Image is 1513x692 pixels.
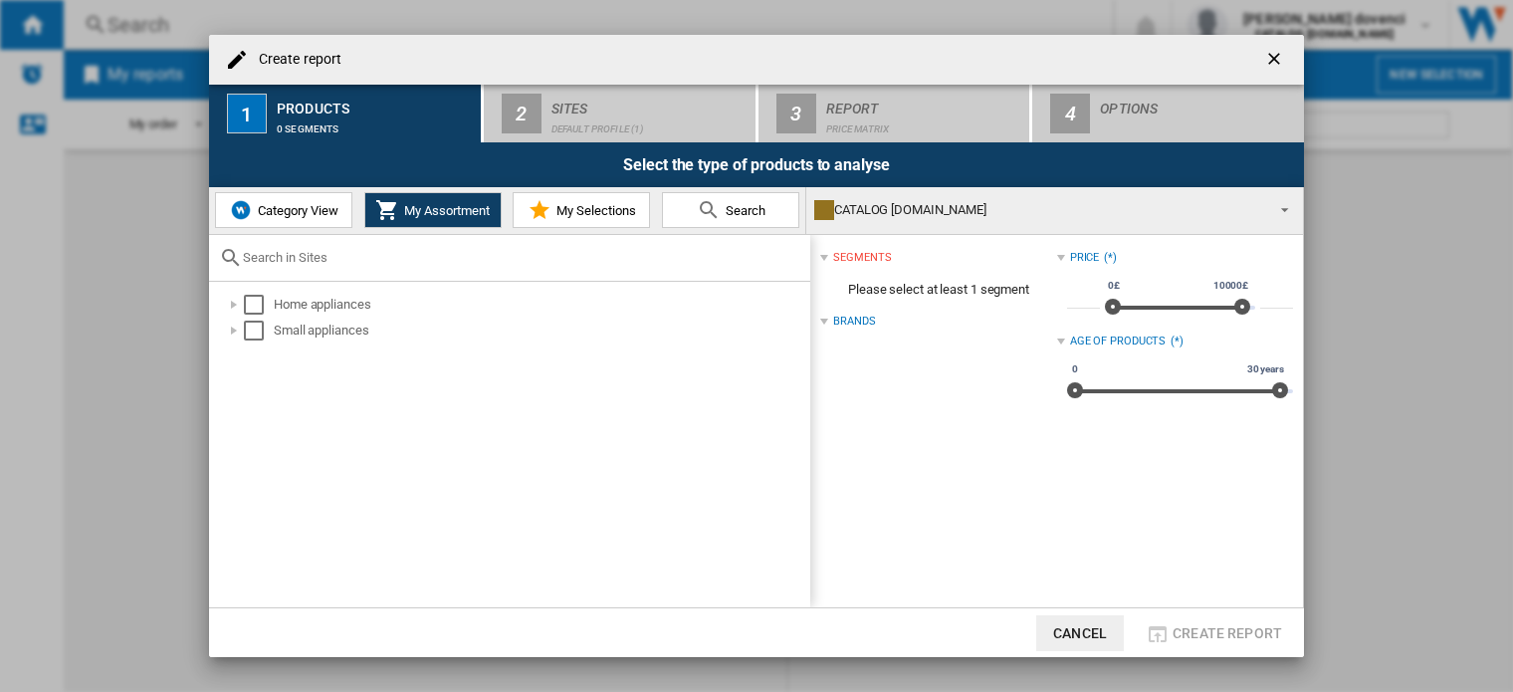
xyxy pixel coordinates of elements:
[1100,93,1296,114] div: Options
[814,196,1263,224] div: CATALOG [DOMAIN_NAME]
[209,85,483,142] button: 1 Products 0 segments
[1036,615,1124,651] button: Cancel
[1105,278,1123,294] span: 0£
[1140,615,1288,651] button: Create report
[244,321,274,341] md-checkbox: Select
[1069,361,1081,377] span: 0
[227,94,267,133] div: 1
[1264,49,1288,73] ng-md-icon: getI18NText('BUTTONS.CLOSE_DIALOG')
[1070,334,1167,349] div: Age of products
[776,94,816,133] div: 3
[833,250,891,266] div: segments
[253,203,338,218] span: Category View
[1256,40,1296,80] button: getI18NText('BUTTONS.CLOSE_DIALOG')
[820,271,1056,309] span: Please select at least 1 segment
[229,198,253,222] img: wiser-icon-blue.png
[1244,361,1287,377] span: 30 years
[277,114,473,134] div: 0 segments
[1173,625,1282,641] span: Create report
[243,250,800,265] input: Search in Sites
[513,192,650,228] button: My Selections
[833,314,875,330] div: Brands
[274,295,807,315] div: Home appliances
[721,203,765,218] span: Search
[399,203,490,218] span: My Assortment
[551,93,748,114] div: Sites
[209,142,1304,187] div: Select the type of products to analyse
[551,114,748,134] div: Default profile (1)
[209,35,1304,658] md-dialog: Create report ...
[662,192,799,228] button: Search
[277,93,473,114] div: Products
[551,203,636,218] span: My Selections
[215,192,352,228] button: Category View
[1210,278,1251,294] span: 10000£
[502,94,541,133] div: 2
[274,321,807,341] div: Small appliances
[1050,94,1090,133] div: 4
[364,192,502,228] button: My Assortment
[484,85,757,142] button: 2 Sites Default profile (1)
[1032,85,1304,142] button: 4 Options
[1070,250,1100,266] div: Price
[758,85,1032,142] button: 3 Report Price Matrix
[826,93,1022,114] div: Report
[244,295,274,315] md-checkbox: Select
[249,50,341,70] h4: Create report
[826,114,1022,134] div: Price Matrix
